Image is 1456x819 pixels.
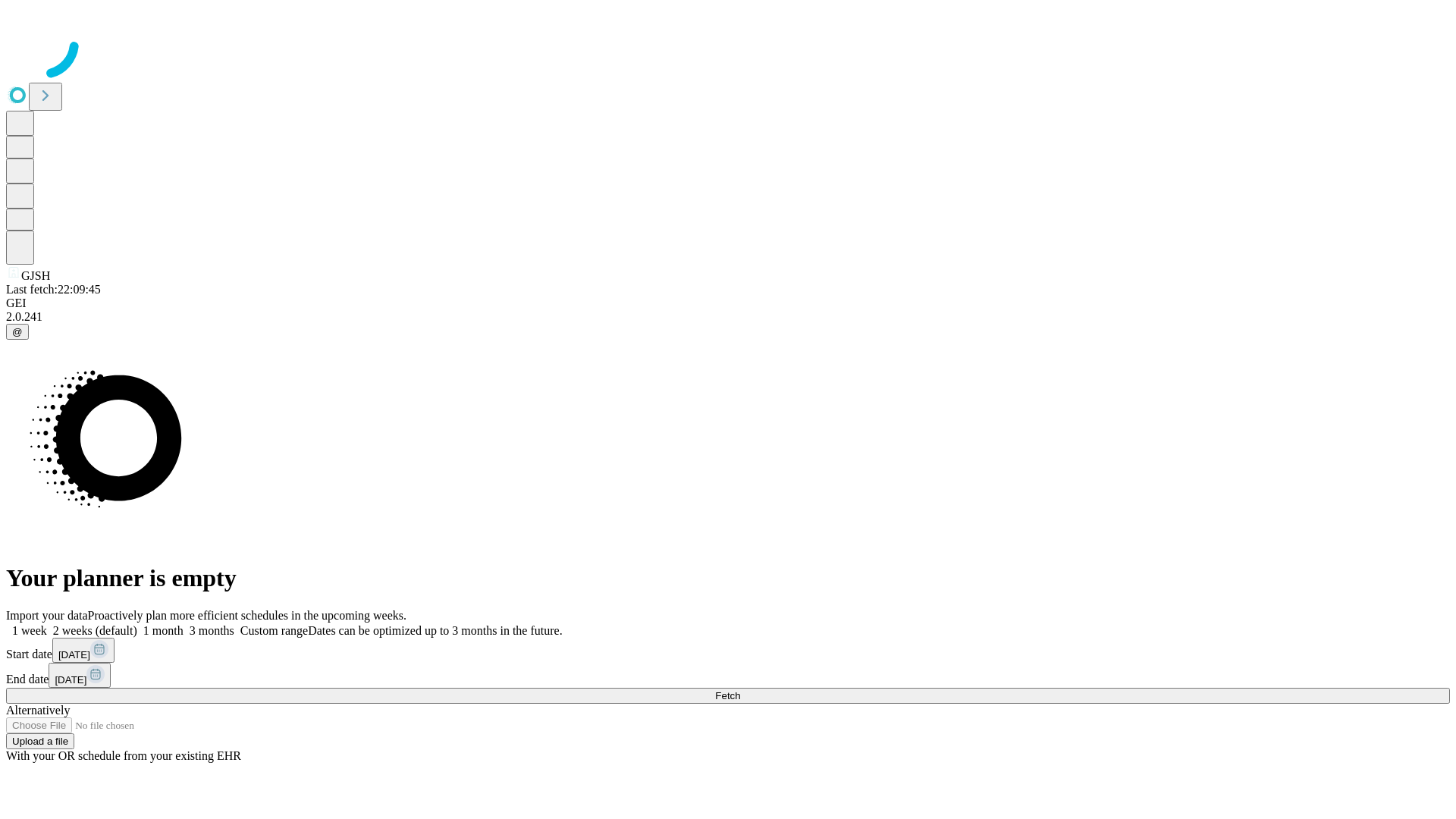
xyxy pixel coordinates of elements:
[52,638,115,663] button: [DATE]
[308,624,562,637] span: Dates can be optimized up to 3 months in the future.
[6,283,101,296] span: Last fetch: 22:09:45
[55,674,86,686] span: [DATE]
[12,624,47,637] span: 1 week
[6,609,88,622] span: Import your data
[6,564,1450,592] h1: Your planner is empty
[240,624,308,637] span: Custom range
[6,704,70,717] span: Alternatively
[6,310,1450,324] div: 2.0.241
[6,638,1450,663] div: Start date
[190,624,234,637] span: 3 months
[6,297,1450,310] div: GEI
[53,624,137,637] span: 2 weeks (default)
[88,609,406,622] span: Proactively plan more efficient schedules in the upcoming weeks.
[715,690,740,701] span: Fetch
[6,733,74,749] button: Upload a file
[49,663,111,688] button: [DATE]
[12,326,23,337] span: @
[6,324,29,340] button: @
[6,749,241,762] span: With your OR schedule from your existing EHR
[143,624,184,637] span: 1 month
[21,269,50,282] span: GJSH
[6,663,1450,688] div: End date
[58,649,90,661] span: [DATE]
[6,688,1450,704] button: Fetch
